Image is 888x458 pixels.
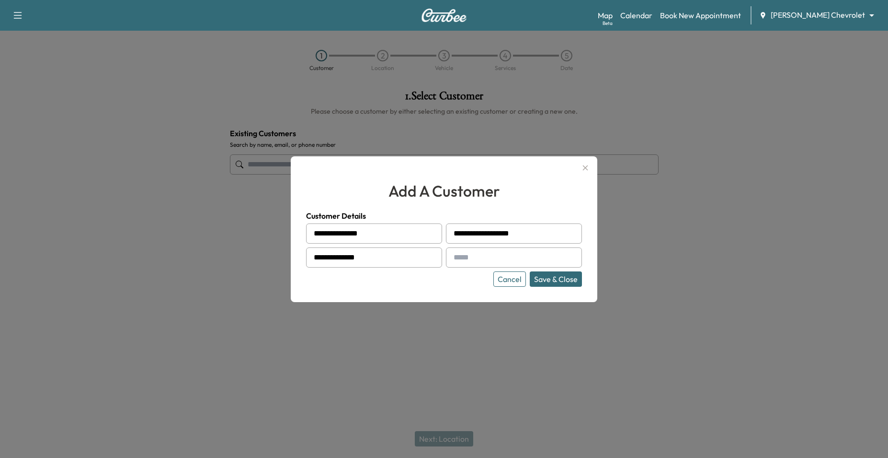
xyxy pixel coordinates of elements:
a: Book New Appointment [660,10,741,21]
button: Cancel [493,271,526,287]
h2: add a customer [306,179,582,202]
button: Save & Close [530,271,582,287]
h4: Customer Details [306,210,582,222]
a: Calendar [620,10,652,21]
img: Curbee Logo [421,9,467,22]
a: MapBeta [598,10,613,21]
span: [PERSON_NAME] Chevrolet [771,10,865,21]
div: Beta [603,20,613,27]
